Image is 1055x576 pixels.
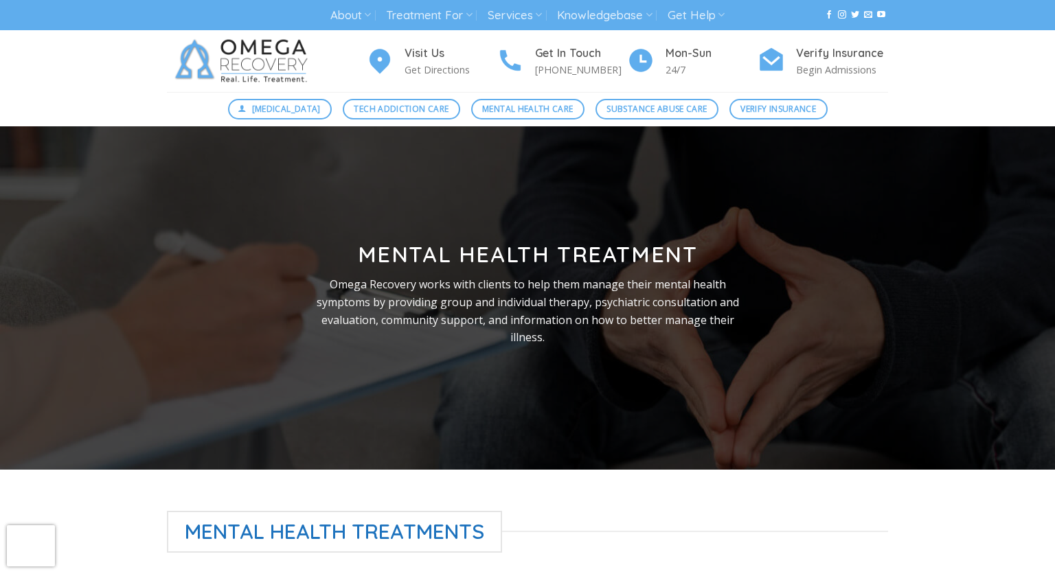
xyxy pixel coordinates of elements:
p: Get Directions [405,62,497,78]
h4: Verify Insurance [796,45,888,62]
a: Verify Insurance Begin Admissions [758,45,888,78]
a: Send us an email [864,10,872,20]
span: [MEDICAL_DATA] [252,102,321,115]
a: Knowledgebase [557,3,652,28]
strong: Mental Health Treatment [358,240,698,268]
span: Mental Health Care [482,102,573,115]
h4: Get In Touch [535,45,627,62]
a: Follow on Facebook [825,10,833,20]
a: Treatment For [386,3,472,28]
p: [PHONE_NUMBER] [535,62,627,78]
h4: Mon-Sun [666,45,758,62]
span: Verify Insurance [740,102,816,115]
a: Mental Health Care [471,99,585,119]
a: Services [488,3,542,28]
img: Omega Recovery [167,30,321,92]
a: Tech Addiction Care [343,99,460,119]
span: Mental Health Treatments [167,511,502,553]
span: Substance Abuse Care [606,102,707,115]
a: Substance Abuse Care [595,99,718,119]
h4: Visit Us [405,45,497,62]
a: Follow on YouTube [877,10,885,20]
a: [MEDICAL_DATA] [228,99,332,119]
a: Visit Us Get Directions [366,45,497,78]
span: Tech Addiction Care [354,102,449,115]
p: Omega Recovery works with clients to help them manage their mental health symptoms by providing g... [305,276,750,346]
p: Begin Admissions [796,62,888,78]
a: Get Help [668,3,725,28]
a: Get In Touch [PHONE_NUMBER] [497,45,627,78]
a: Follow on Instagram [838,10,846,20]
a: About [330,3,371,28]
a: Verify Insurance [729,99,828,119]
p: 24/7 [666,62,758,78]
a: Follow on Twitter [851,10,859,20]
